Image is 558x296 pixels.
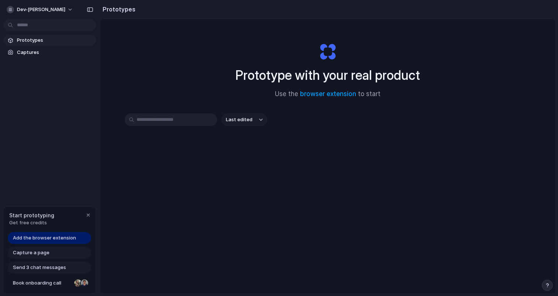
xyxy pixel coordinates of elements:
span: Prototypes [17,37,93,44]
span: Capture a page [13,249,49,256]
span: Last edited [226,116,252,123]
a: Book onboarding call [8,277,91,289]
h1: Prototype with your real product [235,65,420,85]
a: Captures [4,47,96,58]
span: Captures [17,49,93,56]
h2: Prototypes [100,5,135,14]
div: Nicole Kubica [73,279,82,288]
button: dev-[PERSON_NAME] [4,4,77,16]
span: Get free credits [9,219,54,227]
span: Book onboarding call [13,279,71,287]
span: Use the to start [275,89,380,99]
a: Prototypes [4,35,96,46]
span: Start prototyping [9,211,54,219]
button: Last edited [221,113,267,126]
span: Send 3 chat messages [13,264,66,271]
div: Christian Iacullo [80,279,89,288]
span: Add the browser extension [13,234,76,242]
a: browser extension [300,90,356,98]
span: dev-[PERSON_NAME] [17,6,65,13]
